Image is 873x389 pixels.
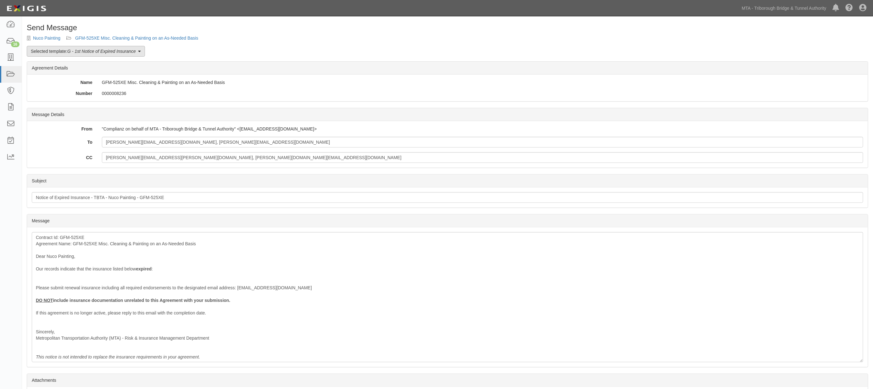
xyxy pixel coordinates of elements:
[27,62,868,75] div: Agreement Details
[5,3,48,14] img: logo-5460c22ac91f19d4615b14bd174203de0afe785f0fc80cf4dbbc73dc1793850b.png
[75,36,198,41] a: GFM-525XE Misc. Cleaning & Painting on an As-Needed Basis
[27,152,97,161] label: CC
[32,232,863,362] div: Contract Id: GFM-525XE Agreement Name: GFM-525XE Misc. Cleaning & Painting on an As-Needed Basis ...
[27,46,145,57] a: Selected template:
[136,266,152,271] b: expired
[36,298,53,303] u: DO NOT
[846,4,853,12] i: Help Center - Complianz
[97,79,868,86] div: GFM-525XE Misc. Cleaning & Painting on an As-Needed Basis
[27,108,868,121] div: Message Details
[27,137,97,145] label: To
[27,374,868,387] div: Attachments
[97,90,868,97] div: 0000008236
[76,91,92,96] strong: Number
[33,36,60,41] a: Nuco Painting
[67,49,136,54] em: G - 1st Notice of Expired Insurance
[27,24,868,32] h1: Send Message
[11,42,19,47] div: 16
[36,354,200,359] i: This notice is not intended to replace the insurance requirements in your agreement.
[102,137,863,147] input: Separate multiple email addresses with a comma
[36,298,230,303] b: include insurance documentation unrelated to this Agreement with your submission.
[102,152,863,163] input: Separate multiple email addresses with a comma
[739,2,830,14] a: MTA - Triborough Bridge & Tunnel Authority
[97,126,868,132] div: "Complianz on behalf of MTA - Triborough Bridge & Tunnel Authority" <[EMAIL_ADDRESS][DOMAIN_NAME]>
[81,126,92,131] strong: From
[27,175,868,187] div: Subject
[27,214,868,227] div: Message
[81,80,92,85] strong: Name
